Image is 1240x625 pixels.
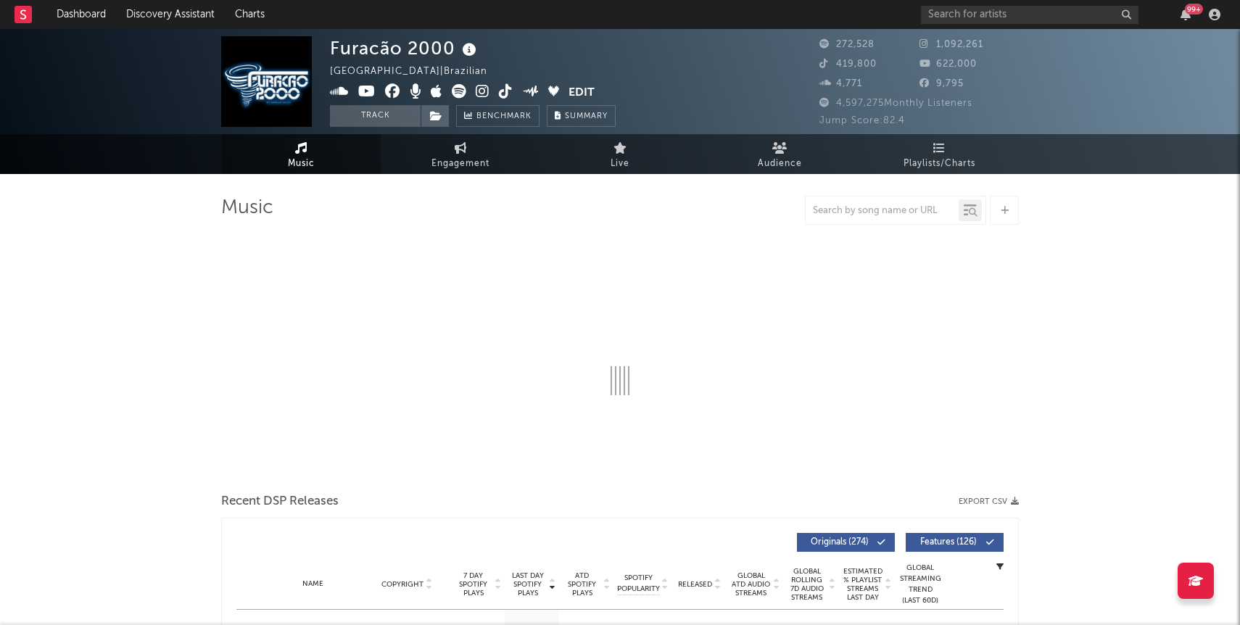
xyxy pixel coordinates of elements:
[569,84,595,102] button: Edit
[919,40,983,49] span: 1,092,261
[731,571,771,597] span: Global ATD Audio Streams
[904,155,975,173] span: Playlists/Charts
[265,579,360,589] div: Name
[540,134,700,174] a: Live
[819,40,875,49] span: 272,528
[454,571,492,597] span: 7 Day Spotify Plays
[330,36,480,60] div: Furacão 2000
[221,493,339,510] span: Recent DSP Releases
[288,155,315,173] span: Music
[806,538,873,547] span: Originals ( 274 )
[787,567,827,602] span: Global Rolling 7D Audio Streams
[565,112,608,120] span: Summary
[700,134,859,174] a: Audience
[221,134,381,174] a: Music
[919,59,977,69] span: 622,000
[843,567,883,602] span: Estimated % Playlist Streams Last Day
[959,497,1019,506] button: Export CSV
[898,563,942,606] div: Global Streaming Trend (Last 60D)
[381,580,423,589] span: Copyright
[806,205,959,217] input: Search by song name or URL
[819,99,972,108] span: 4,597,275 Monthly Listeners
[330,105,421,127] button: Track
[819,116,905,125] span: Jump Score: 82.4
[859,134,1019,174] a: Playlists/Charts
[797,533,895,552] button: Originals(274)
[617,573,660,595] span: Spotify Popularity
[563,571,601,597] span: ATD Spotify Plays
[1185,4,1203,15] div: 99 +
[508,571,547,597] span: Last Day Spotify Plays
[1181,9,1191,20] button: 99+
[611,155,629,173] span: Live
[819,79,862,88] span: 4,771
[906,533,1004,552] button: Features(126)
[547,105,616,127] button: Summary
[476,108,532,125] span: Benchmark
[915,538,982,547] span: Features ( 126 )
[431,155,489,173] span: Engagement
[921,6,1138,24] input: Search for artists
[381,134,540,174] a: Engagement
[758,155,802,173] span: Audience
[456,105,540,127] a: Benchmark
[330,63,504,80] div: [GEOGRAPHIC_DATA] | Brazilian
[819,59,877,69] span: 419,800
[919,79,964,88] span: 9,795
[678,580,712,589] span: Released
